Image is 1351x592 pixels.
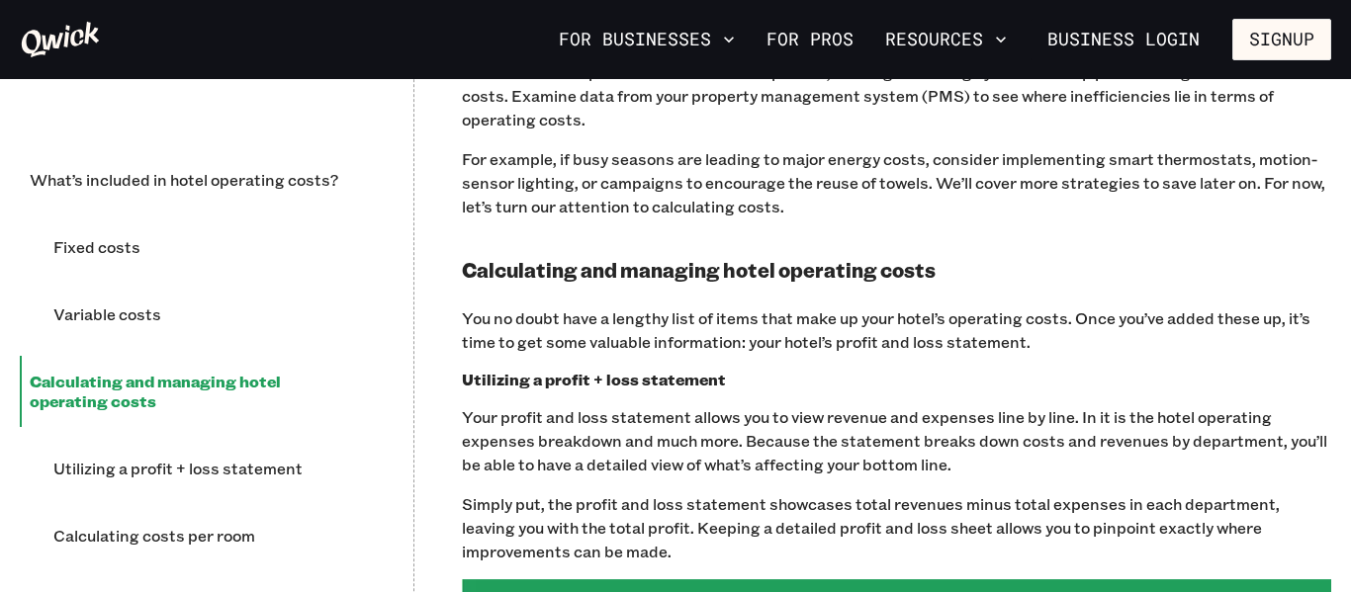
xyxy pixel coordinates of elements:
[462,60,1331,131] p: ‍While variable expenses can be harder to predict, utilizing a tracking system will help provide ...
[1232,19,1331,60] button: Signup
[44,289,366,340] li: Variable costs
[462,306,1331,354] p: You no doubt have a lengthy list of items that make up your hotel’s operating costs. Once you’ve ...
[462,370,1331,389] h3: Utilizing a profit + loss statement
[44,443,366,494] li: Utilizing a profit + loss statement
[20,154,366,206] li: What’s included in hotel operating costs?
[462,258,1331,283] h2: Calculating and managing hotel operating costs
[462,405,1331,476] p: Your profit and loss statement allows you to view revenue and expenses line by line. In it is the...
[44,510,366,561] li: Calculating costs per room
[44,221,366,273] li: Fixed costs
[462,147,1331,218] p: For example, if busy seasons are leading to major energy costs, consider implementing smart therm...
[462,492,1331,563] p: Simply put, the profit and loss statement showcases total revenues minus total expenses in each d...
[877,23,1015,56] button: Resources
[759,23,861,56] a: For Pros
[20,356,366,427] li: Calculating and managing hotel operating costs
[551,23,743,56] button: For Businesses
[1031,19,1216,60] a: Business Login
